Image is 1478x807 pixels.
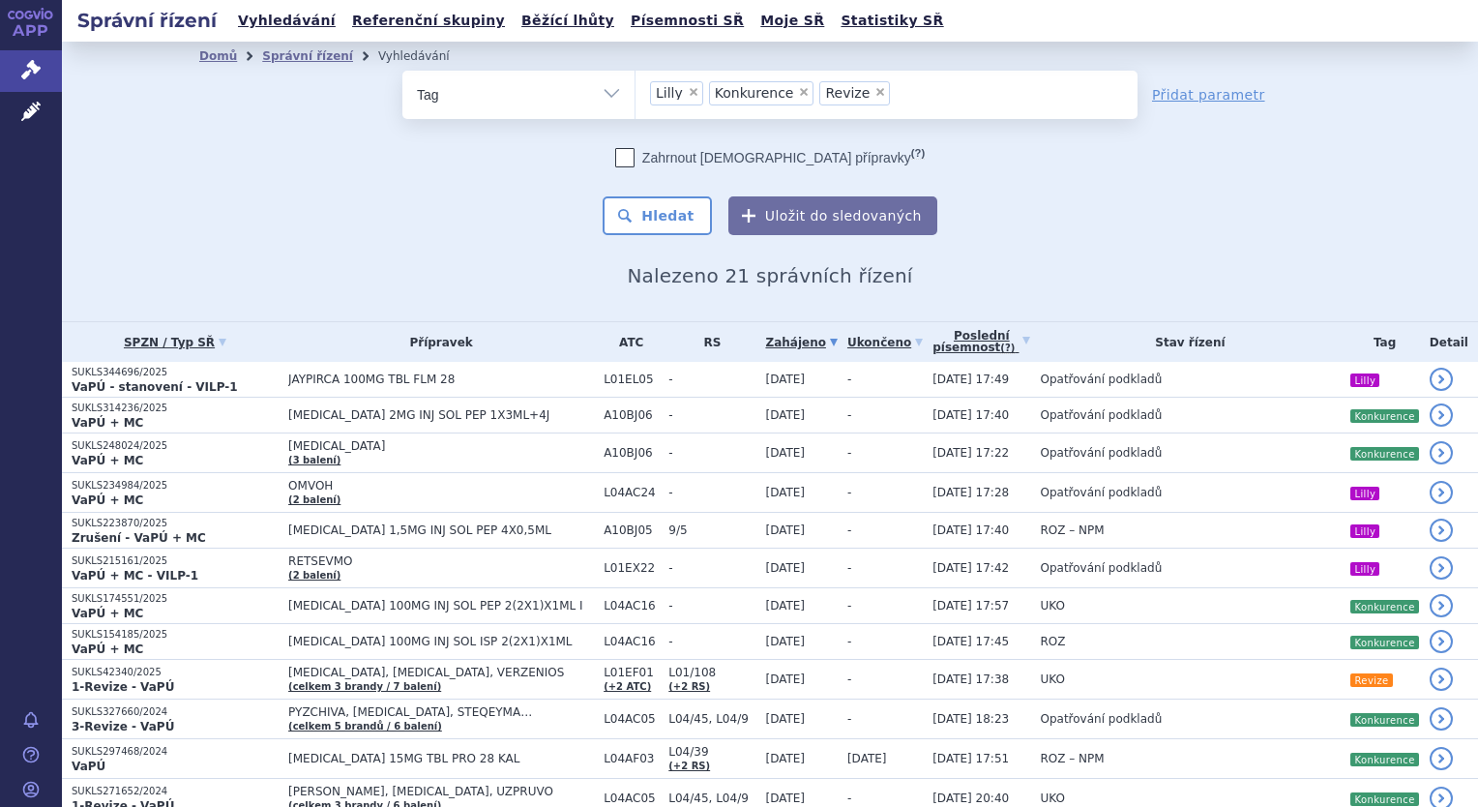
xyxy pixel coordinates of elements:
span: [DATE] 17:38 [932,672,1009,686]
i: Konkurence [1350,713,1418,727]
span: [DATE] [765,373,805,386]
span: × [874,86,886,98]
span: [MEDICAL_DATA] 1,5MG INJ SOL PEP 4X0,5ML [288,523,594,537]
a: Referenční skupiny [346,8,511,34]
strong: VaPÚ + MC [72,493,143,507]
span: Opatřování podkladů [1040,486,1162,499]
a: detail [1430,556,1453,580]
i: Konkurence [1350,792,1418,806]
span: Opatřování podkladů [1040,408,1162,422]
th: Stav řízení [1030,322,1340,362]
span: - [847,486,851,499]
span: [DATE] [765,523,805,537]
a: (3 balení) [288,455,340,465]
span: UKO [1040,792,1064,805]
span: ROZ – NPM [1040,523,1104,537]
button: Uložit do sledovaných [728,196,937,235]
i: Konkurence [1350,447,1418,461]
span: - [668,486,755,499]
strong: VaPÚ + MC [72,643,143,656]
span: Lilly [656,86,683,100]
span: - [668,446,755,460]
span: - [847,408,851,422]
label: Zahrnout [DEMOGRAPHIC_DATA] přípravky [615,148,925,167]
input: LillyKonkurenceRevize [896,80,906,105]
span: - [847,792,851,805]
a: Ukončeno [847,329,923,356]
span: Opatřování podkladů [1040,373,1162,386]
abbr: (?) [1000,343,1015,354]
span: - [668,561,755,575]
strong: 1-Revize - VaPÚ [72,680,174,694]
span: [PERSON_NAME], [MEDICAL_DATA], UZPRUVO [288,785,594,798]
span: RETSEVMO [288,554,594,568]
span: Opatřování podkladů [1040,561,1162,575]
th: RS [659,322,755,362]
span: [DATE] 17:49 [932,373,1009,386]
span: [MEDICAL_DATA] 100MG INJ SOL ISP 2(2X1)X1ML [288,635,594,648]
a: detail [1430,668,1453,691]
span: OMVOH [288,479,594,493]
span: L01EL05 [604,373,659,386]
span: [MEDICAL_DATA] 2MG INJ SOL PEP 1X3ML+4J [288,408,594,422]
strong: 3-Revize - VaPÚ [72,720,174,733]
span: L04/39 [668,745,755,759]
span: L04AC05 [604,712,659,726]
p: SUKLS42340/2025 [72,666,279,679]
a: detail [1430,594,1453,617]
span: × [688,86,699,98]
th: Tag [1340,322,1419,362]
span: - [668,599,755,613]
a: Běžící lhůty [516,8,620,34]
span: × [798,86,810,98]
span: L04/45, L04/9 [668,792,755,805]
span: UKO [1040,672,1064,686]
span: Opatřování podkladů [1040,446,1162,460]
a: (2 balení) [288,494,340,505]
span: [DATE] [765,561,805,575]
a: Domů [199,49,237,63]
span: L01EF01 [604,666,659,679]
a: (+2 RS) [668,681,710,692]
p: SUKLS271652/2024 [72,785,279,798]
a: detail [1430,441,1453,464]
a: detail [1430,747,1453,770]
a: Moje SŘ [754,8,830,34]
span: [DATE] [847,752,887,765]
span: - [668,373,755,386]
span: L04AC05 [604,792,659,805]
span: - [847,373,851,386]
a: Přidat parametr [1152,85,1265,105]
i: Konkurence [1350,600,1418,613]
span: - [668,408,755,422]
span: [DATE] [765,712,805,726]
li: Vyhledávání [378,42,475,71]
span: [MEDICAL_DATA] [288,439,594,453]
span: Nalezeno 21 správních řízení [627,264,912,287]
span: L04AC16 [604,599,659,613]
span: L04AC16 [604,635,659,648]
span: [DATE] [765,486,805,499]
span: [DATE] 17:22 [932,446,1009,460]
span: [DATE] [765,635,805,648]
span: - [847,446,851,460]
span: - [668,635,755,648]
a: Vyhledávání [232,8,341,34]
span: [DATE] 17:42 [932,561,1009,575]
a: (celkem 3 brandy / 7 balení) [288,681,441,692]
span: - [847,561,851,575]
span: [DATE] [765,599,805,613]
p: SUKLS327660/2024 [72,705,279,719]
span: 9/5 [668,523,755,537]
span: - [847,599,851,613]
a: Správní řízení [262,49,353,63]
span: L01EX22 [604,561,659,575]
p: SUKLS223870/2025 [72,517,279,530]
span: L04/45, L04/9 [668,712,755,726]
span: - [847,523,851,537]
a: detail [1430,630,1453,653]
span: A10BJ06 [604,408,659,422]
button: Hledat [603,196,712,235]
span: Opatřování podkladů [1040,712,1162,726]
p: SUKLS174551/2025 [72,592,279,606]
